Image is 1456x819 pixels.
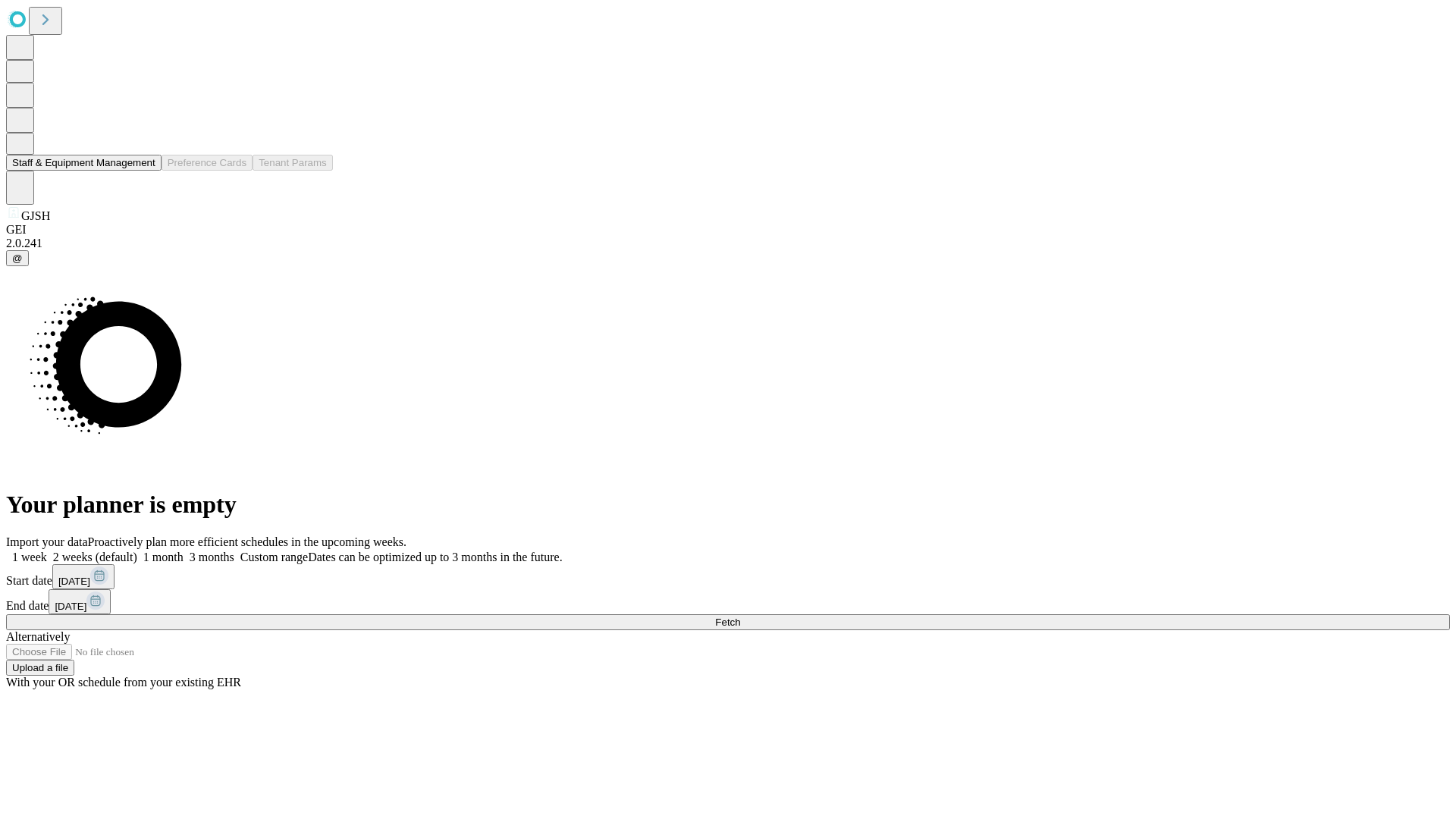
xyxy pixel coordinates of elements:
span: GJSH [21,209,50,222]
span: Dates can be optimized up to 3 months in the future. [308,551,562,563]
button: @ [6,250,29,266]
button: Upload a file [6,660,74,676]
button: Preference Cards [162,155,253,171]
span: Fetch [715,617,740,628]
span: 2 weeks (default) [53,551,137,563]
span: 3 months [190,551,234,563]
span: With your OR schedule from your existing EHR [6,676,241,689]
span: Custom range [240,551,308,563]
h1: Your planner is empty [6,491,1450,519]
span: 1 month [143,551,184,563]
button: Staff & Equipment Management [6,155,162,171]
div: End date [6,589,1450,614]
button: Tenant Params [253,155,333,171]
div: GEI [6,223,1450,237]
span: Proactively plan more efficient schedules in the upcoming weeks. [88,535,406,548]
button: [DATE] [52,564,115,589]
span: 1 week [12,551,47,563]
button: [DATE] [49,589,111,614]
span: [DATE] [58,576,90,587]
span: [DATE] [55,601,86,612]
div: Start date [6,564,1450,589]
button: Fetch [6,614,1450,630]
div: 2.0.241 [6,237,1450,250]
span: @ [12,253,23,264]
span: Alternatively [6,630,70,643]
span: Import your data [6,535,88,548]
